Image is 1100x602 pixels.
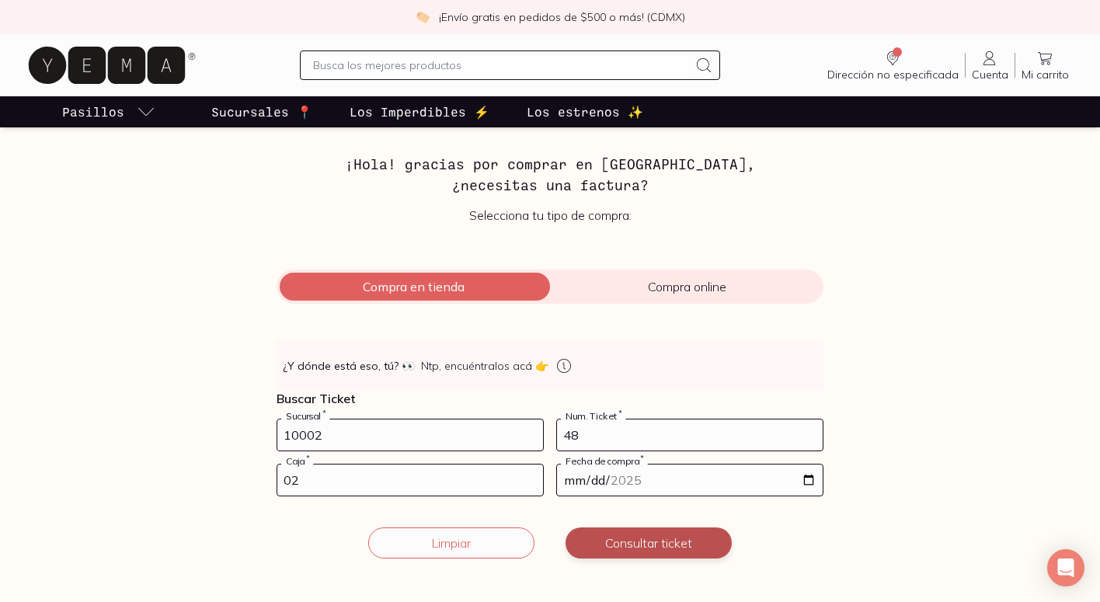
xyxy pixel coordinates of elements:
[277,419,543,451] input: 728
[313,56,688,75] input: Busca los mejores productos
[208,96,315,127] a: Sucursales 📍
[350,103,489,121] p: Los Imperdibles ⚡️
[827,68,959,82] span: Dirección no especificada
[416,10,430,24] img: check
[527,103,643,121] p: Los estrenos ✨
[421,358,548,374] span: Ntp, encuéntralos acá 👉
[346,96,493,127] a: Los Imperdibles ⚡️
[557,419,823,451] input: 123
[62,103,124,121] p: Pasillos
[281,455,313,467] label: Caja
[59,96,158,127] a: pasillo-todos-link
[277,207,823,223] p: Selecciona tu tipo de compra:
[966,49,1015,82] a: Cuenta
[368,527,534,559] button: Limpiar
[557,465,823,496] input: 14-05-2023
[277,465,543,496] input: 03
[439,9,685,25] p: ¡Envío gratis en pedidos de $500 o más! (CDMX)
[972,68,1008,82] span: Cuenta
[1047,549,1084,586] div: Open Intercom Messenger
[566,527,732,559] button: Consultar ticket
[277,154,823,195] h3: ¡Hola! gracias por comprar en [GEOGRAPHIC_DATA], ¿necesitas una factura?
[1015,49,1075,82] a: Mi carrito
[283,358,415,374] strong: ¿Y dónde está eso, tú?
[281,410,329,422] label: Sucursal
[821,49,965,82] a: Dirección no especificada
[402,358,415,374] span: 👀
[277,279,550,294] span: Compra en tienda
[524,96,646,127] a: Los estrenos ✨
[1022,68,1069,82] span: Mi carrito
[550,279,823,294] span: Compra online
[561,410,625,422] label: Num. Ticket
[211,103,312,121] p: Sucursales 📍
[561,455,648,467] label: Fecha de compra
[277,391,823,406] p: Buscar Ticket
